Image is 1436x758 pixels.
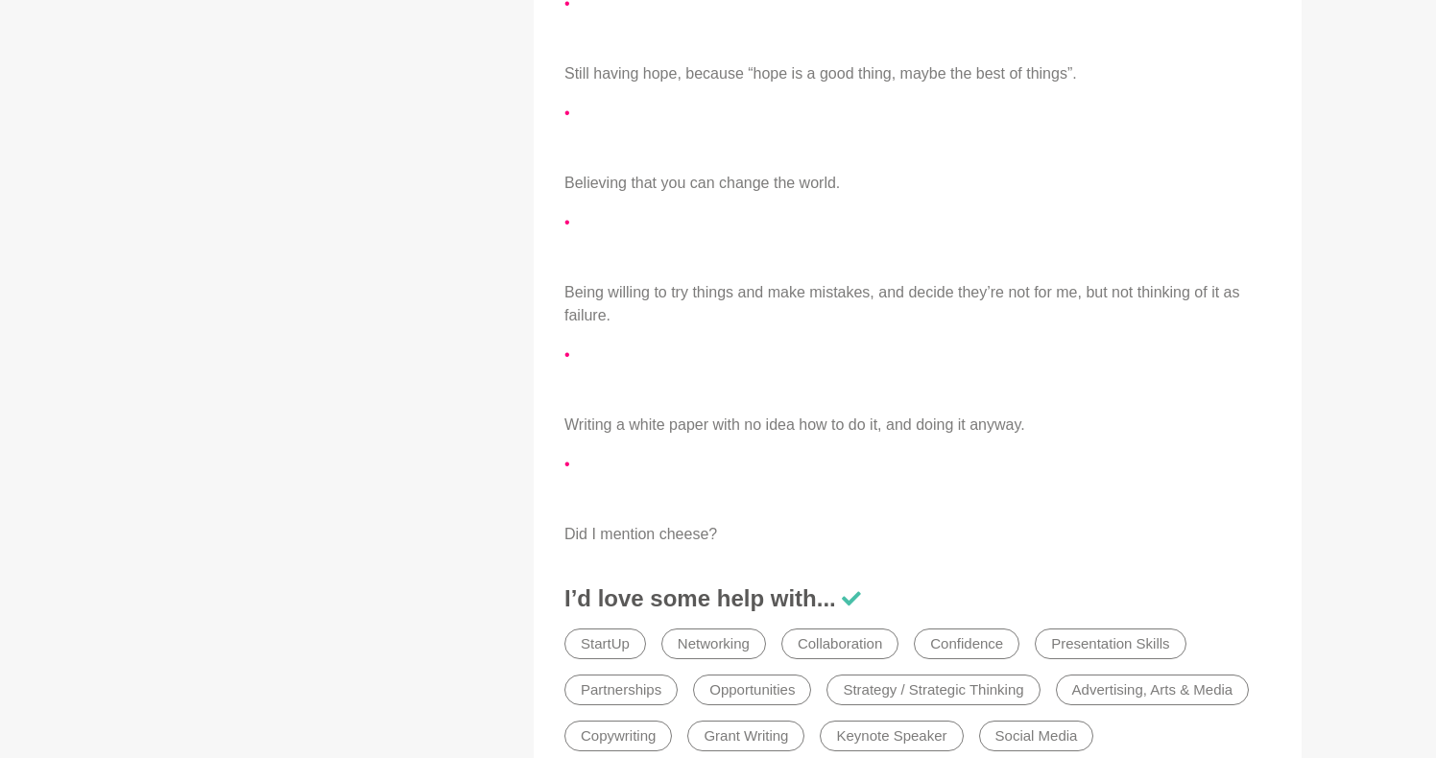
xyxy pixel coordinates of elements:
[564,281,1271,327] p: Being willing to try things and make mistakes, and decide they’re not for me, but not thinking of...
[564,584,1271,613] h3: I’d love some help with...
[564,414,1271,437] p: Writing a white paper with no idea how to do it, and doing it anyway.
[564,172,1271,195] p: Believing that you can change the world.
[564,62,1271,85] p: Still having hope, because “hope is a good thing, maybe the best of things”.
[564,523,1271,546] p: Did I mention cheese?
